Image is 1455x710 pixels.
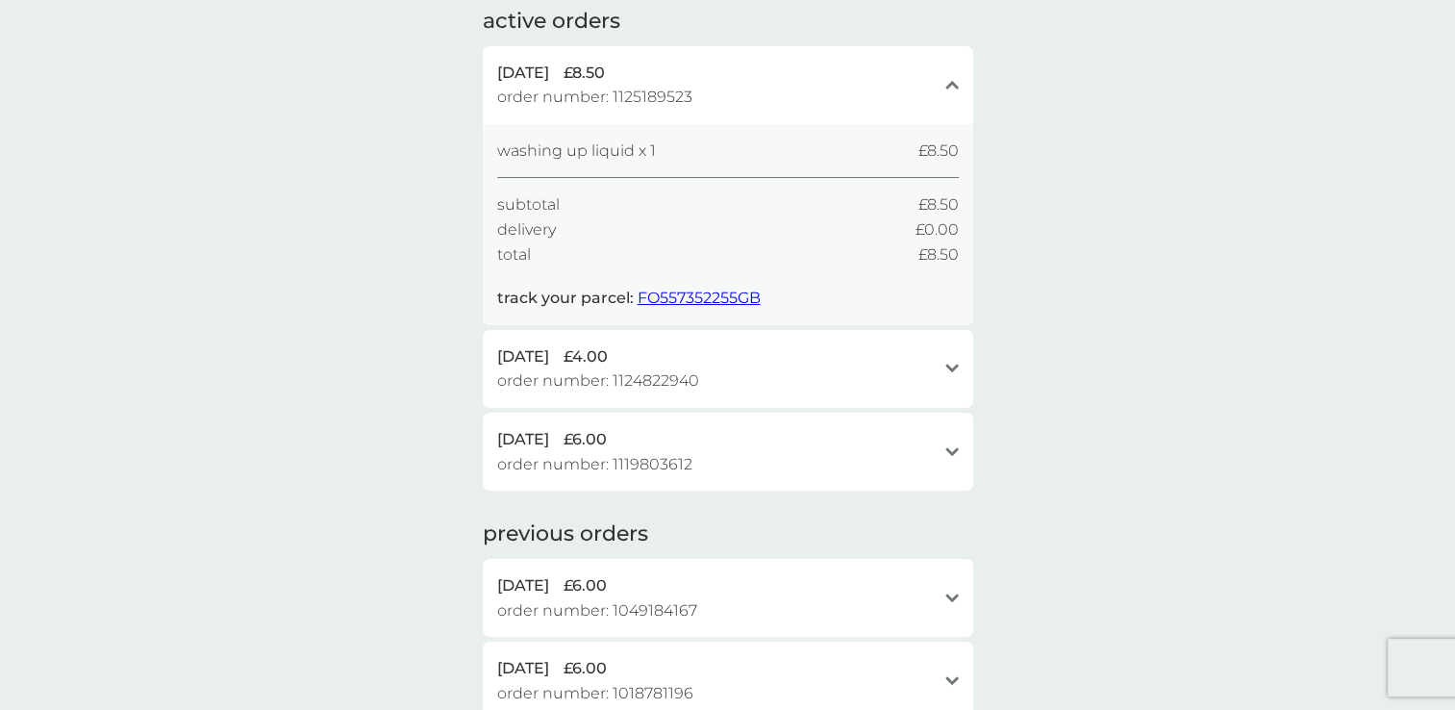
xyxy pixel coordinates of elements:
span: total [497,242,531,267]
span: [DATE] [497,344,549,369]
span: [DATE] [497,427,549,452]
span: £0.00 [916,217,959,242]
span: £8.50 [918,242,959,267]
span: £4.00 [564,344,608,369]
p: track your parcel: [497,286,761,311]
span: £8.50 [564,61,605,86]
span: delivery [497,217,556,242]
span: order number: 1119803612 [497,452,692,477]
span: [DATE] [497,61,549,86]
span: order number: 1124822940 [497,368,699,393]
span: £6.00 [564,656,607,681]
a: FO557352255GB [638,289,761,307]
span: £8.50 [918,139,959,164]
span: £6.00 [564,573,607,598]
span: order number: 1125189523 [497,85,692,110]
span: £8.50 [918,192,959,217]
span: [DATE] [497,573,549,598]
span: order number: 1049184167 [497,598,697,623]
h2: active orders [483,7,620,37]
h2: previous orders [483,520,648,549]
span: order number: 1018781196 [497,681,693,706]
span: subtotal [497,192,560,217]
span: washing up liquid x 1 [497,139,656,164]
span: £6.00 [564,427,607,452]
span: [DATE] [497,656,549,681]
